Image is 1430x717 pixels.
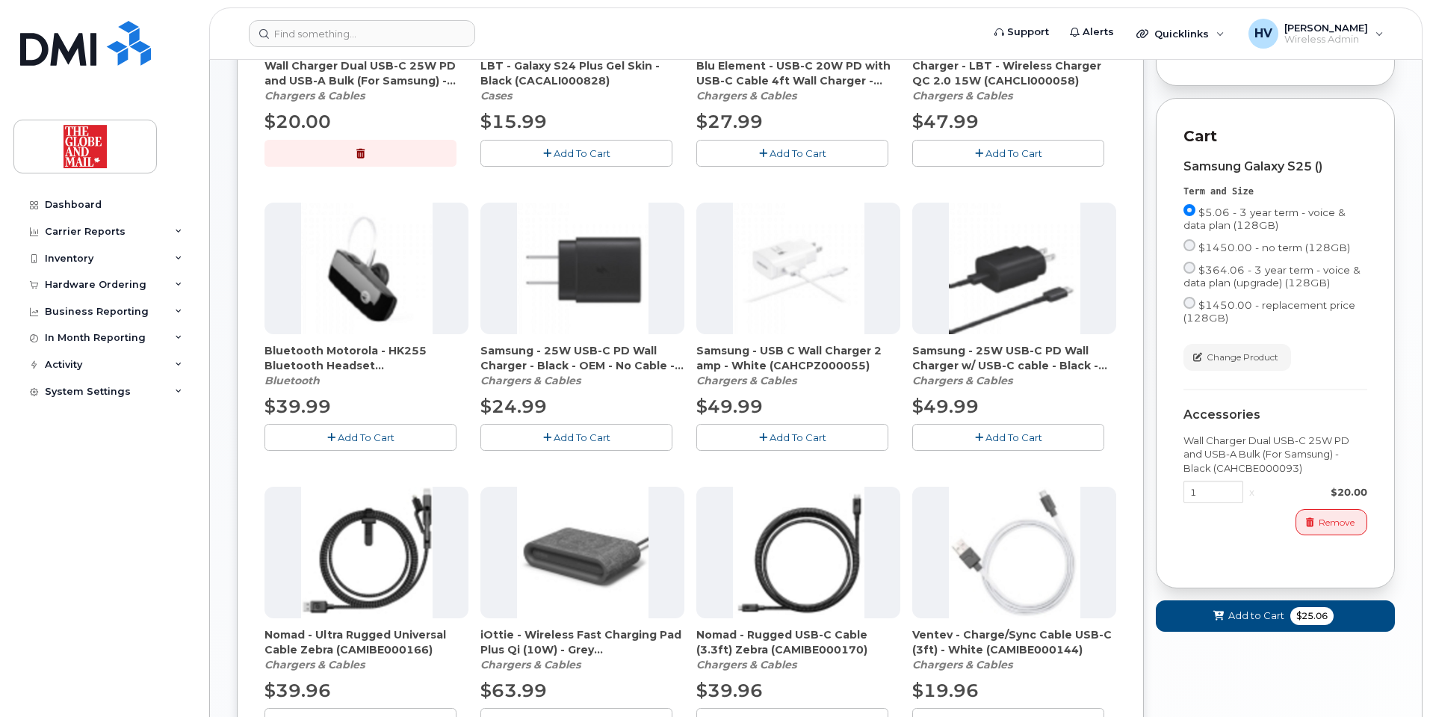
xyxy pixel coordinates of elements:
[480,424,672,450] button: Add To Cart
[912,343,1116,373] span: Samsung - 25W USB-C PD Wall Charger w/ USB-C cable - Black - OEM (CAHCPZ000082)
[517,203,649,334] img: accessory36708.JPG
[1284,22,1368,34] span: [PERSON_NAME]
[1243,485,1260,499] div: x
[264,89,365,102] em: Chargers & Cables
[249,20,475,47] input: Find something...
[1183,264,1361,289] span: $364.06 - 3 year term - voice & data plan (upgrade) (128GB)
[912,58,1116,103] div: Charger - LBT - Wireless Charger QC 2.0 15W (CAHCLI000058)
[696,343,900,373] span: Samsung - USB C Wall Charger 2 amp - White (CAHCPZ000055)
[984,17,1059,47] a: Support
[1183,408,1367,422] div: Accessories
[912,374,1012,387] em: Chargers & Cables
[264,343,468,373] span: Bluetooth Motorola - HK255 Bluetooth Headset (CABTBE000046)
[480,680,547,701] span: $63.99
[301,487,433,618] img: accessory36550.JPG
[696,658,796,671] em: Chargers & Cables
[1183,206,1346,231] span: $5.06 - 3 year term - voice & data plan (128GB)
[1254,25,1272,43] span: HV
[1183,299,1355,324] span: $1450.00 - replacement price (128GB)
[1183,344,1291,370] button: Change Product
[733,203,864,334] img: accessory36354.JPG
[1296,509,1367,535] button: Remove
[912,343,1116,388] div: Samsung - 25W USB-C PD Wall Charger w/ USB-C cable - Black - OEM (CAHCPZ000082)
[985,431,1042,443] span: Add To Cart
[696,627,900,672] div: Nomad - Rugged USB-C Cable (3.3ft) Zebra (CAMIBE000170)
[696,424,888,450] button: Add To Cart
[1290,607,1334,625] span: $25.06
[1183,126,1367,147] p: Cart
[480,58,684,88] span: LBT - Galaxy S24 Plus Gel Skin - Black (CACALI000828)
[480,343,684,373] span: Samsung - 25W USB-C PD Wall Charger - Black - OEM - No Cable - (CAHCPZ000081)
[696,89,796,102] em: Chargers & Cables
[517,487,649,618] img: accessory36554.JPG
[1207,351,1278,364] span: Change Product
[264,658,365,671] em: Chargers & Cables
[1126,19,1235,49] div: Quicklinks
[696,627,900,657] span: Nomad - Rugged USB-C Cable (3.3ft) Zebra (CAMIBE000170)
[338,431,394,443] span: Add To Cart
[480,58,684,103] div: LBT - Galaxy S24 Plus Gel Skin - Black (CACALI000828)
[480,89,512,102] em: Cases
[696,343,900,388] div: Samsung - USB C Wall Charger 2 amp - White (CAHCPZ000055)
[949,203,1080,334] img: accessory36709.JPG
[912,658,1012,671] em: Chargers & Cables
[1059,17,1124,47] a: Alerts
[985,147,1042,159] span: Add To Cart
[1238,19,1394,49] div: Herrera, Victor
[264,627,468,672] div: Nomad - Ultra Rugged Universal Cable Zebra (CAMIBE000166)
[912,627,1116,672] div: Ventev - Charge/Sync Cable USB-C (3ft) - White (CAMIBE000144)
[554,431,610,443] span: Add To Cart
[264,58,468,88] span: Wall Charger Dual USB-C 25W PD and USB-A Bulk (For Samsung) - Black (CAHCBE000093)
[696,111,763,132] span: $27.99
[480,627,684,657] span: iOttie - Wireless Fast Charging Pad Plus Qi (10W) - Grey (CAHCLI000064)
[264,374,320,387] em: Bluetooth
[733,487,864,618] img: accessory36548.JPG
[1183,262,1195,274] input: $364.06 - 3 year term - voice & data plan (upgrade) (128GB)
[696,396,763,417] span: $49.99
[480,140,672,166] button: Add To Cart
[912,89,1012,102] em: Chargers & Cables
[1183,434,1367,476] div: Wall Charger Dual USB-C 25W PD and USB-A Bulk (For Samsung) - Black (CAHCBE000093)
[949,487,1080,618] img: accessory36552.JPG
[696,58,900,88] span: Blu Element - USB-C 20W PD with USB-C Cable 4ft Wall Charger - Black (CAHCPZ000096)
[1183,297,1195,309] input: $1450.00 - replacement price (128GB)
[480,343,684,388] div: Samsung - 25W USB-C PD Wall Charger - Black - OEM - No Cable - (CAHCPZ000081)
[696,374,796,387] em: Chargers & Cables
[480,658,581,671] em: Chargers & Cables
[912,396,979,417] span: $49.99
[1154,28,1209,40] span: Quicklinks
[264,343,468,388] div: Bluetooth Motorola - HK255 Bluetooth Headset (CABTBE000046)
[264,424,456,450] button: Add To Cart
[912,140,1104,166] button: Add To Cart
[912,424,1104,450] button: Add To Cart
[1198,241,1350,253] span: $1450.00 - no term (128GB)
[912,627,1116,657] span: Ventev - Charge/Sync Cable USB-C (3ft) - White (CAMIBE000144)
[264,396,331,417] span: $39.99
[1156,600,1395,631] button: Add to Cart $25.06
[480,374,581,387] em: Chargers & Cables
[480,111,547,132] span: $15.99
[264,111,331,132] span: $20.00
[264,680,331,701] span: $39.96
[1319,516,1355,529] span: Remove
[1260,485,1367,499] div: $20.00
[770,431,826,443] span: Add To Cart
[1183,239,1195,251] input: $1450.00 - no term (128GB)
[696,680,763,701] span: $39.96
[770,147,826,159] span: Add To Cart
[912,58,1116,88] span: Charger - LBT - Wireless Charger QC 2.0 15W (CAHCLI000058)
[696,140,888,166] button: Add To Cart
[264,58,468,103] div: Wall Charger Dual USB-C 25W PD and USB-A Bulk (For Samsung) - Black (CAHCBE000093)
[480,627,684,672] div: iOttie - Wireless Fast Charging Pad Plus Qi (10W) - Grey (CAHCLI000064)
[1183,160,1367,173] div: Samsung Galaxy S25 ()
[480,396,547,417] span: $24.99
[1284,34,1368,46] span: Wireless Admin
[912,111,979,132] span: $47.99
[554,147,610,159] span: Add To Cart
[1183,204,1195,216] input: $5.06 - 3 year term - voice & data plan (128GB)
[1007,25,1049,40] span: Support
[301,203,433,334] img: accessory36212.JPG
[1183,185,1367,198] div: Term and Size
[912,680,979,701] span: $19.96
[1228,609,1284,623] span: Add to Cart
